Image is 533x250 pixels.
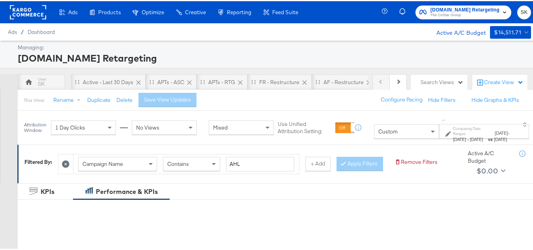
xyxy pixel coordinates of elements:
[495,129,508,135] span: [DATE]
[167,159,189,166] span: Contains
[24,121,47,132] div: Attribution Window:
[305,156,331,170] button: + Add
[324,77,364,85] div: AF - Restructure
[421,77,464,85] div: Search Views
[484,77,524,85] div: Create View
[490,25,531,38] button: $14,511.71
[75,79,79,83] div: Drag to reorder tab
[259,77,299,85] div: FR - Restructure
[142,8,164,14] span: Optimize
[157,77,184,85] div: APTs - ASC
[98,8,121,14] span: Products
[24,96,45,102] div: This View:
[428,25,486,37] div: Active A/C Budget
[487,135,494,141] strong: vs
[55,123,85,130] span: 1 Day Clicks
[227,8,251,14] span: Reporting
[38,79,45,86] div: SK
[453,135,466,141] span: [DATE]
[48,92,89,106] button: Rename
[415,4,511,18] button: [DOMAIN_NAME] RetargetingThe CoStar Group
[278,119,332,134] label: Use Unified Attribution Setting:
[272,8,298,14] span: Feed Suite
[82,159,123,166] span: Campaign Name
[18,50,529,64] div: [DOMAIN_NAME] Retargeting
[18,43,529,50] div: Managing:
[473,164,507,176] button: $0.00
[428,95,456,103] button: Hide Filters
[477,164,498,176] div: $0.00
[96,186,158,195] div: Performance & KPIs
[378,127,398,134] span: Custom
[375,92,428,106] button: Configure Pacing
[440,118,447,120] span: ↑
[316,79,320,83] div: Drag to reorder tab
[430,5,499,13] span: [DOMAIN_NAME] Retargeting
[41,186,54,195] div: KPIs
[185,8,206,14] span: Creative
[494,129,517,141] div: -
[87,95,110,103] button: Duplicate
[226,156,294,170] input: Enter a search term
[83,77,133,85] div: Active - Last 30 Days
[150,79,154,83] div: Drag to reorder tab
[213,123,228,130] span: Mixed
[470,135,483,141] span: [DATE]
[8,28,17,34] span: Ads
[395,157,438,165] button: Remove Filters
[468,148,511,163] div: Active A/C Budget
[28,28,55,34] a: Dashboard
[471,95,519,103] button: Hide Graphs & KPIs
[251,79,256,83] div: Drag to reorder tab
[136,123,159,130] span: No Views
[208,77,235,85] div: APTs - RTG
[520,7,528,16] span: SK
[116,95,133,103] button: Delete
[24,157,52,165] div: Filtered By:
[430,11,499,17] span: The CoStar Group
[494,135,507,141] span: [DATE]
[68,8,77,14] span: Ads
[453,125,487,135] label: Comparing Date Ranges:
[200,79,205,83] div: Drag to reorder tab
[494,26,521,36] div: $14,511.71
[453,135,487,141] div: -
[517,4,531,18] button: SK
[17,28,28,34] span: /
